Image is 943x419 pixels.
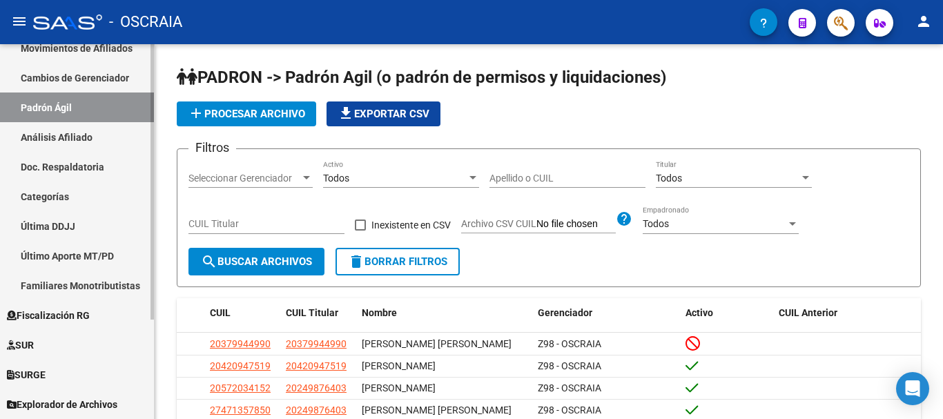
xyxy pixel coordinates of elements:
[538,307,592,318] span: Gerenciador
[286,405,347,416] span: 20249876403
[7,338,34,353] span: SUR
[11,13,28,30] mat-icon: menu
[656,173,682,184] span: Todos
[348,253,364,270] mat-icon: delete
[286,360,347,371] span: 20420947519
[362,360,436,371] span: [PERSON_NAME]
[779,307,837,318] span: CUIL Anterior
[286,307,338,318] span: CUIL Titular
[7,397,117,412] span: Explorador de Archivos
[348,255,447,268] span: Borrar Filtros
[773,298,922,328] datatable-header-cell: CUIL Anterior
[362,338,512,349] span: [PERSON_NAME] [PERSON_NAME]
[686,307,713,318] span: Activo
[188,173,300,184] span: Seleccionar Gerenciador
[616,211,632,227] mat-icon: help
[336,248,460,275] button: Borrar Filtros
[210,307,231,318] span: CUIL
[896,372,929,405] div: Open Intercom Messenger
[356,298,532,328] datatable-header-cell: Nombre
[323,173,349,184] span: Todos
[371,217,451,233] span: Inexistente en CSV
[327,101,440,126] button: Exportar CSV
[210,360,271,371] span: 20420947519
[538,338,601,349] span: Z98 - OSCRAIA
[188,108,305,120] span: Procesar archivo
[210,405,271,416] span: 27471357850
[362,307,397,318] span: Nombre
[461,218,536,229] span: Archivo CSV CUIL
[680,298,773,328] datatable-header-cell: Activo
[201,255,312,268] span: Buscar Archivos
[210,338,271,349] span: 20379944990
[7,367,46,382] span: SURGE
[188,138,236,157] h3: Filtros
[188,105,204,121] mat-icon: add
[338,108,429,120] span: Exportar CSV
[210,382,271,393] span: 20572034152
[532,298,681,328] datatable-header-cell: Gerenciador
[177,68,666,87] span: PADRON -> Padrón Agil (o padrón de permisos y liquidaciones)
[538,360,601,371] span: Z98 - OSCRAIA
[7,308,90,323] span: Fiscalización RG
[204,298,280,328] datatable-header-cell: CUIL
[362,405,512,416] span: [PERSON_NAME] [PERSON_NAME]
[915,13,932,30] mat-icon: person
[188,248,324,275] button: Buscar Archivos
[201,253,217,270] mat-icon: search
[538,405,601,416] span: Z98 - OSCRAIA
[536,218,616,231] input: Archivo CSV CUIL
[280,298,356,328] datatable-header-cell: CUIL Titular
[338,105,354,121] mat-icon: file_download
[538,382,601,393] span: Z98 - OSCRAIA
[362,382,436,393] span: [PERSON_NAME]
[286,338,347,349] span: 20379944990
[286,382,347,393] span: 20249876403
[177,101,316,126] button: Procesar archivo
[643,218,669,229] span: Todos
[109,7,182,37] span: - OSCRAIA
